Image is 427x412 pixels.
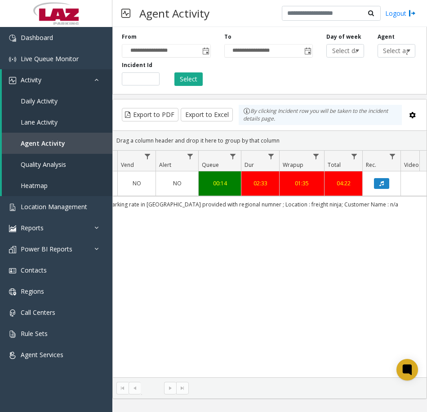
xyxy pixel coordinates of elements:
span: Select day... [327,45,356,57]
a: 01:35 [285,179,319,188]
a: 04:22 [330,179,357,188]
span: Wrapup [283,161,303,169]
span: Dur [245,161,254,169]
img: 'icon' [9,204,16,211]
span: Daily Activity [21,97,58,105]
span: Heatmap [21,181,48,190]
a: NO [123,179,150,188]
span: Rec. [366,161,376,169]
span: Toggle popup [302,45,312,57]
label: Incident Id [122,61,152,69]
a: NO [161,179,193,188]
span: Lane Activity [21,118,58,126]
img: 'icon' [9,35,16,42]
span: NO [133,179,141,187]
a: Activity [2,69,112,90]
img: 'icon' [9,246,16,253]
a: Logout [385,9,416,18]
a: Alert Filter Menu [184,151,196,163]
img: 'icon' [9,267,16,274]
img: 'icon' [9,225,16,232]
span: Rule Sets [21,329,48,338]
a: Heatmap [2,175,112,196]
span: Call Centers [21,308,55,317]
button: Export to PDF [122,108,178,121]
label: From [122,33,137,41]
span: Queue [202,161,219,169]
span: Location Management [21,202,87,211]
a: Agent Activity [2,133,112,154]
img: 'icon' [9,309,16,317]
span: Vend [121,161,134,169]
img: pageIcon [121,2,130,24]
h3: Agent Activity [135,2,214,24]
label: To [224,33,231,41]
span: Power BI Reports [21,245,72,253]
a: Dur Filter Menu [265,151,277,163]
div: Data table [113,151,427,378]
span: Regions [21,287,44,296]
span: Agent Services [21,350,63,359]
img: 'icon' [9,331,16,338]
a: Rec. Filter Menu [387,151,399,163]
span: Dashboard [21,33,53,42]
a: Quality Analysis [2,154,112,175]
label: Agent [378,33,395,41]
a: Total Filter Menu [348,151,360,163]
button: Select [174,72,203,86]
a: Queue Filter Menu [227,151,239,163]
span: Select agent... [378,45,407,57]
a: 02:33 [247,179,274,188]
a: Wrapup Filter Menu [310,151,322,163]
img: 'icon' [9,352,16,359]
a: Lane Activity [2,112,112,133]
img: 'icon' [9,77,16,84]
a: Vend Filter Menu [142,151,154,163]
span: Toggle popup [200,45,210,57]
span: Video [404,161,419,169]
button: Export to Excel [181,108,233,121]
img: 'icon' [9,288,16,296]
span: Activity [21,76,41,84]
a: 00:14 [204,179,236,188]
span: Contacts [21,266,47,274]
img: logout [409,9,416,18]
span: Quality Analysis [21,160,66,169]
span: Reports [21,224,44,232]
a: Daily Activity [2,90,112,112]
label: Day of week [326,33,361,41]
span: Agent Activity [21,139,65,148]
span: Live Queue Monitor [21,54,79,63]
div: Drag a column header and drop it here to group by that column [113,133,427,148]
span: Total [328,161,341,169]
div: By clicking Incident row you will be taken to the incident details page. [239,105,402,125]
img: 'icon' [9,56,16,63]
span: Alert [159,161,171,169]
img: infoIcon.svg [243,107,250,115]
